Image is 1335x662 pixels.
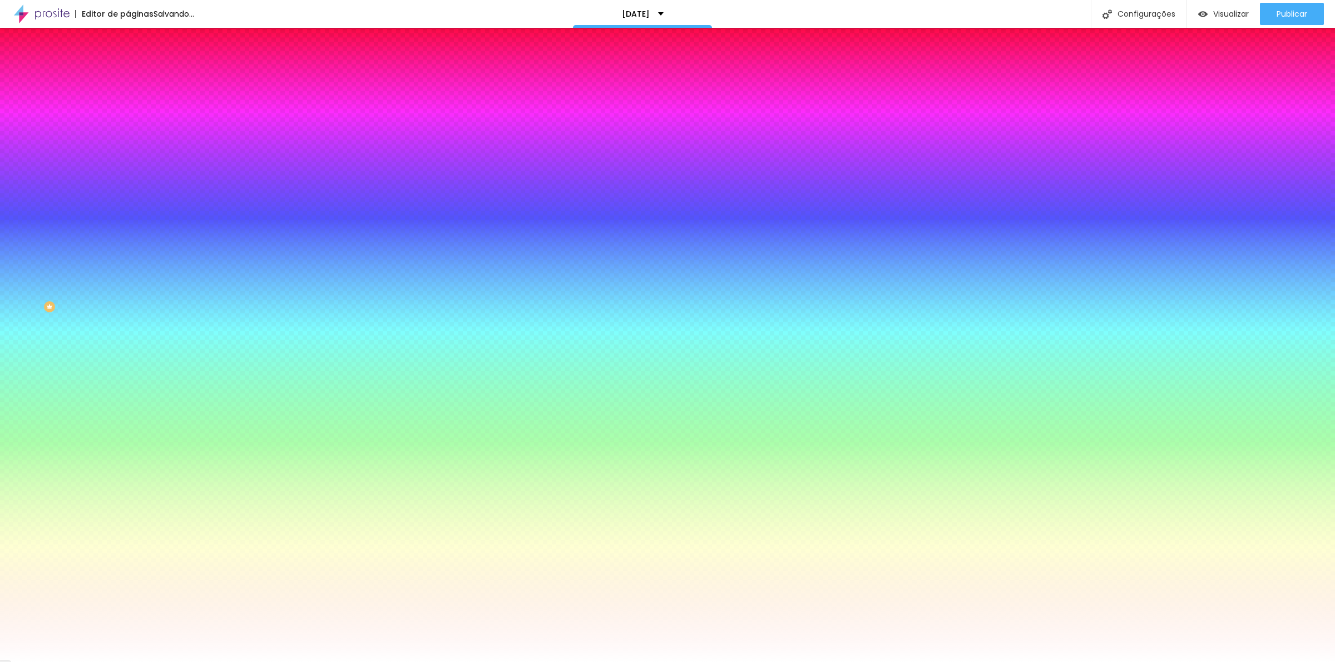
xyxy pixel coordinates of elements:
div: Salvando... [154,10,194,18]
button: Visualizar [1187,3,1260,25]
img: view-1.svg [1198,9,1208,19]
span: Publicar [1277,9,1307,18]
button: Publicar [1260,3,1324,25]
span: Visualizar [1213,9,1249,18]
p: [DATE] [622,10,650,18]
div: Editor de páginas [75,10,154,18]
img: Icone [1102,9,1112,19]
